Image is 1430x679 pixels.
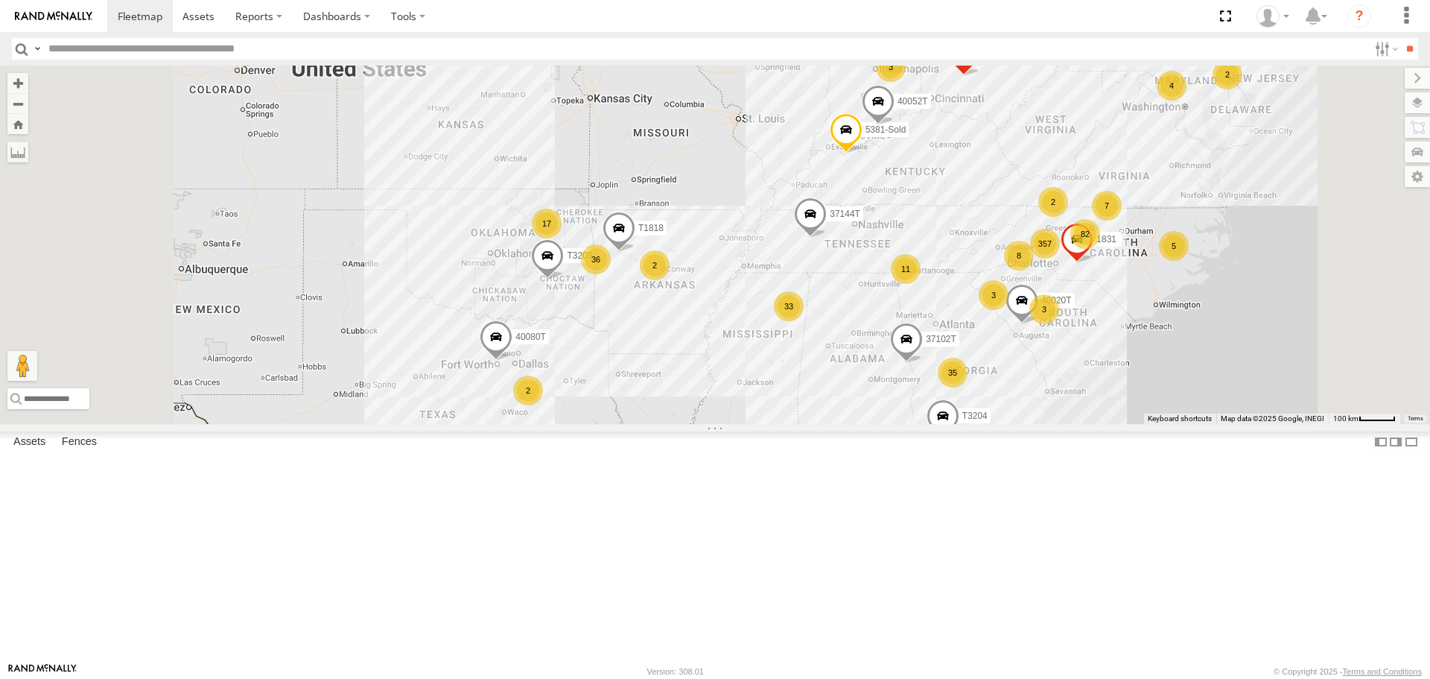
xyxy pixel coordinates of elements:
label: Measure [7,142,28,162]
label: Search Query [31,38,43,60]
label: Assets [6,432,53,453]
button: Zoom Home [7,114,28,134]
span: T1818 [638,223,664,233]
div: 11 [891,254,921,284]
div: 7 [1092,191,1122,221]
button: Zoom out [7,93,28,114]
label: Dock Summary Table to the Left [1373,432,1388,453]
div: 17 [532,209,562,239]
div: 2 [640,250,670,280]
div: 357 [1030,229,1060,259]
span: T3204 [962,411,988,421]
div: 33 [774,291,804,321]
span: 5381-Sold [865,125,906,136]
a: Terms (opens in new tab) [1408,415,1423,421]
label: Hide Summary Table [1404,432,1419,453]
span: Map data ©2025 Google, INEGI [1221,414,1324,423]
div: 4 [1157,71,1186,101]
button: Drag Pegman onto the map to open Street View [7,351,37,381]
button: Zoom in [7,73,28,93]
div: © Copyright 2025 - [1274,667,1422,676]
div: 3 [1029,294,1059,324]
div: Version: 308.01 [647,667,704,676]
span: 37144T [830,209,860,219]
span: 1831 [1096,234,1116,244]
div: 3 [876,52,906,82]
a: Terms and Conditions [1343,667,1422,676]
button: Keyboard shortcuts [1148,414,1212,424]
div: Dwight Wallace [1251,5,1294,28]
label: Map Settings [1405,166,1430,187]
img: rand-logo.svg [15,11,92,22]
span: 37102T [926,335,956,345]
label: Fences [54,432,104,453]
span: 40052T [897,97,928,107]
span: 40080T [515,332,546,342]
div: 2 [1213,60,1242,89]
div: 2 [1038,187,1068,217]
div: 35 [938,358,967,388]
span: 40020T [1041,296,1072,306]
div: 8 [1004,241,1034,271]
span: 100 km [1333,414,1358,423]
div: 2 [513,376,543,405]
span: T3209 [567,250,592,261]
button: Map Scale: 100 km per 46 pixels [1329,414,1400,424]
div: 3 [979,280,1008,310]
label: Search Filter Options [1369,38,1401,60]
a: Visit our Website [8,664,77,679]
label: Dock Summary Table to the Right [1388,432,1403,453]
div: 5 [1159,231,1189,261]
div: 82 [1070,219,1100,249]
div: 36 [581,244,611,274]
i: ? [1347,4,1371,28]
